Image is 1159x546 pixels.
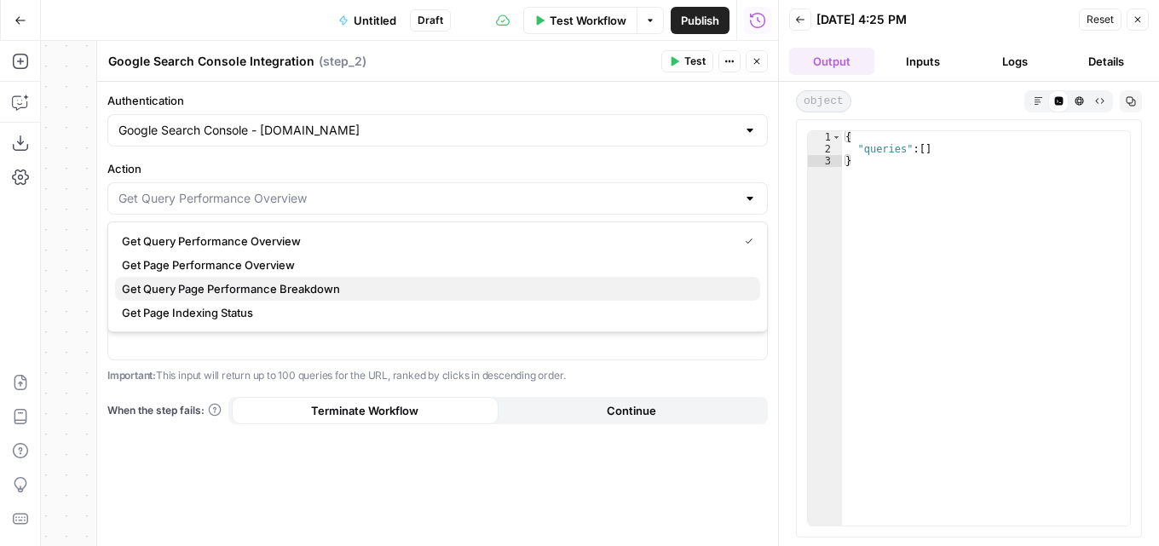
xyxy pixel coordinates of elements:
[118,190,736,207] input: Get Query Performance Overview
[1079,9,1122,31] button: Reset
[499,397,765,424] button: Continue
[107,160,768,177] label: Action
[661,50,713,72] button: Test
[107,92,768,109] label: Authentication
[118,122,736,139] input: Google Search Console - amplitude.com
[796,90,851,112] span: object
[1064,48,1150,75] button: Details
[681,12,719,29] span: Publish
[107,403,222,418] a: When the step fails:
[808,155,842,167] div: 3
[832,131,841,143] span: Toggle code folding, rows 1 through 3
[122,280,747,297] span: Get Query Page Performance Breakdown
[354,12,396,29] span: Untitled
[122,304,747,321] span: Get Page Indexing Status
[319,53,366,70] span: ( step_2 )
[1087,12,1114,27] span: Reset
[789,48,874,75] button: Output
[550,12,626,29] span: Test Workflow
[972,48,1058,75] button: Logs
[881,48,966,75] button: Inputs
[418,13,443,28] span: Draft
[607,402,656,419] span: Continue
[108,53,314,70] textarea: Google Search Console Integration
[311,402,418,419] span: Terminate Workflow
[808,131,842,143] div: 1
[523,7,637,34] button: Test Workflow
[122,233,731,250] span: Get Query Performance Overview
[808,143,842,155] div: 2
[107,369,156,382] strong: Important:
[122,256,747,273] span: Get Page Performance Overview
[107,367,768,384] p: This input will return up to 100 queries for the URL, ranked by clicks in descending order.
[684,54,706,69] span: Test
[671,7,729,34] button: Publish
[328,7,407,34] button: Untitled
